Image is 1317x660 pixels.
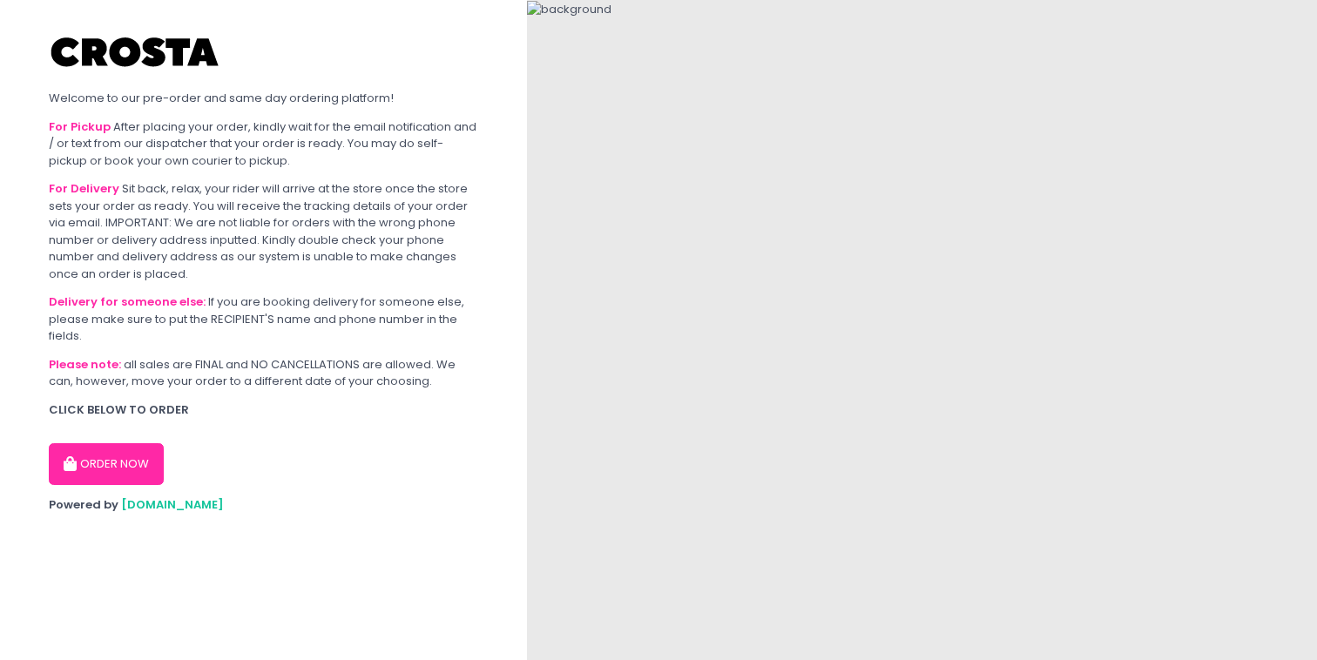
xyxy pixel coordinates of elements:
a: [DOMAIN_NAME] [121,496,224,513]
div: all sales are FINAL and NO CANCELLATIONS are allowed. We can, however, move your order to a diffe... [49,356,478,390]
button: ORDER NOW [49,443,164,485]
div: After placing your order, kindly wait for the email notification and / or text from our dispatche... [49,118,478,170]
div: Powered by [49,496,478,514]
div: If you are booking delivery for someone else, please make sure to put the RECIPIENT'S name and ph... [49,293,478,345]
img: Crosta Pizzeria [49,26,223,78]
div: Welcome to our pre-order and same day ordering platform! [49,90,478,107]
img: background [527,1,611,18]
b: For Delivery [49,180,119,197]
b: Please note: [49,356,121,373]
div: Sit back, relax, your rider will arrive at the store once the store sets your order as ready. You... [49,180,478,282]
b: Delivery for someone else: [49,293,206,310]
div: CLICK BELOW TO ORDER [49,401,478,419]
b: For Pickup [49,118,111,135]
